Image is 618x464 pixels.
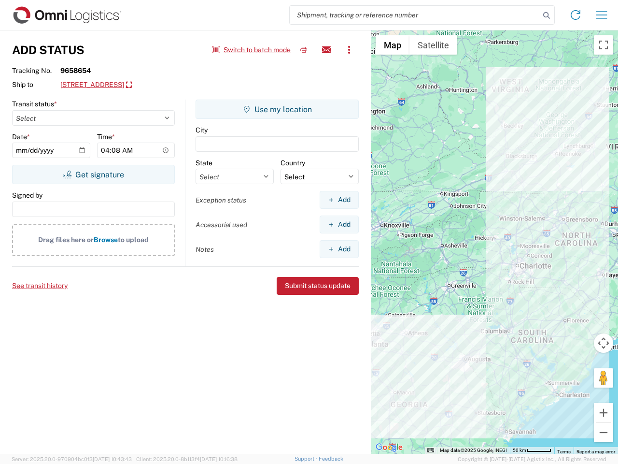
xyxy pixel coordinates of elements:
button: Add [320,240,359,258]
button: See transit history [12,278,68,294]
button: Show satellite imagery [409,35,457,55]
span: Map data ©2025 Google, INEGI [440,448,507,453]
a: Report a map error [576,449,615,454]
span: Ship to [12,80,60,89]
button: Get signature [12,165,175,184]
span: [DATE] 10:43:43 [93,456,132,462]
span: [DATE] 10:16:38 [200,456,238,462]
strong: 9658654 [60,66,91,75]
a: [STREET_ADDRESS] [60,77,132,93]
span: Browse [94,236,118,244]
a: Open this area in Google Maps (opens a new window) [373,441,405,454]
button: Keyboard shortcuts [427,447,434,454]
label: Signed by [12,191,42,200]
input: Shipment, tracking or reference number [290,6,540,24]
button: Show street map [376,35,409,55]
label: Transit status [12,100,57,108]
button: Submit status update [277,277,359,295]
button: Toggle fullscreen view [594,35,613,55]
span: Copyright © [DATE]-[DATE] Agistix Inc., All Rights Reserved [458,455,606,464]
span: Client: 2025.20.0-8b113f4 [136,456,238,462]
button: Add [320,216,359,233]
label: Accessorial used [196,220,247,229]
h3: Add Status [12,43,84,57]
span: Tracking No. [12,66,60,75]
label: Time [97,132,115,141]
label: Exception status [196,196,246,204]
span: Drag files here or [38,236,94,244]
button: Zoom in [594,403,613,422]
a: Support [295,456,319,462]
button: Map Scale: 50 km per 48 pixels [510,447,554,454]
label: Notes [196,245,214,254]
span: 50 km [513,448,526,453]
span: Server: 2025.20.0-970904bc0f3 [12,456,132,462]
button: Use my location [196,100,359,119]
span: to upload [118,236,149,244]
label: State [196,159,212,167]
a: Feedback [319,456,343,462]
button: Map camera controls [594,333,613,353]
a: Terms [557,449,571,454]
label: Date [12,132,30,141]
button: Add [320,191,359,209]
label: City [196,126,208,134]
img: Google [373,441,405,454]
label: Country [281,159,305,167]
button: Drag Pegman onto the map to open Street View [594,368,613,388]
button: Switch to batch mode [212,42,291,58]
button: Zoom out [594,423,613,442]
